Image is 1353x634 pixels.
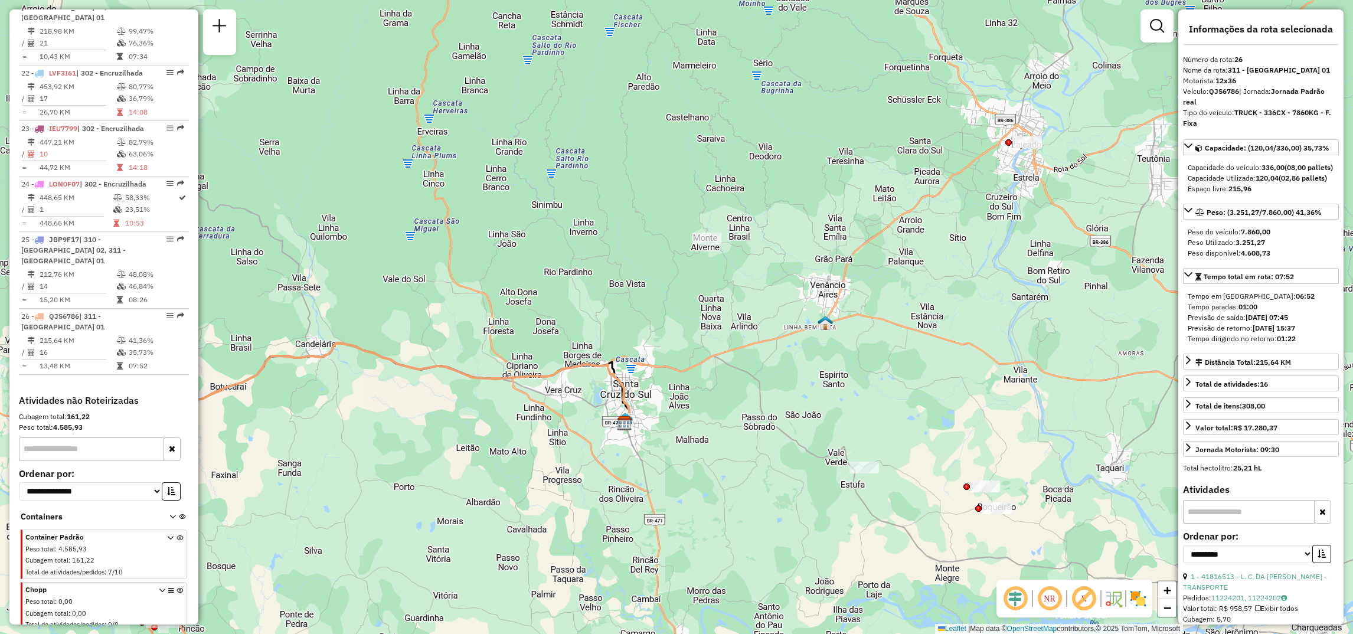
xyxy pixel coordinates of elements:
[25,532,153,543] span: Container Padrão
[1183,572,1327,591] a: 1 - 41816513 - L. C. DA [PERSON_NAME] - TRANSPORTE
[849,462,879,473] div: Atividade não roteirizada - BAR DO FLAVINHO
[39,136,116,148] td: 447,21 KM
[1188,173,1334,184] div: Capacidade Utilizada:
[25,620,104,629] span: Total de atividades/pedidos
[128,269,184,280] td: 48,08%
[21,68,143,77] span: 22 -
[128,162,184,174] td: 14:18
[39,217,113,229] td: 448,65 KM
[76,68,143,77] span: | 302 - Encruzilhada
[166,236,174,243] em: Opções
[39,106,116,118] td: 26,70 KM
[168,587,174,632] i: Opções
[166,180,174,187] em: Opções
[28,271,35,278] i: Distância Total
[617,412,633,427] img: Santa Cruz FAD
[177,312,184,319] em: Rota exportada
[21,294,27,306] td: =
[128,280,184,292] td: 46,84%
[21,235,126,265] span: 25 -
[128,25,184,37] td: 99,47%
[25,584,153,595] span: Chopp
[128,148,184,160] td: 63,06%
[1183,286,1339,349] div: Tempo total em rota: 07:52
[128,93,184,104] td: 36,79%
[117,40,126,47] i: % de utilização da cubagem
[1281,594,1287,602] i: Observações
[125,192,178,204] td: 58,33%
[970,481,1000,492] div: Atividade não roteirizada - LUCIANA DOS SANTOS C
[113,194,122,201] i: % de utilização do peso
[117,53,123,60] i: Tempo total em rota
[1188,162,1334,173] div: Capacidade do veículo:
[1164,583,1171,597] span: +
[128,136,184,148] td: 82,79%
[166,312,174,319] em: Opções
[117,349,126,356] i: % de utilização da cubagem
[128,51,184,63] td: 07:34
[1158,581,1176,599] a: Zoom in
[21,312,104,331] span: 26 -
[162,482,181,501] button: Ordem crescente
[1183,24,1339,35] h4: Informações da rota selecionada
[117,83,126,90] i: % de utilização do peso
[1260,380,1268,388] strong: 16
[117,109,123,116] i: Tempo total em rota
[28,337,35,344] i: Distância Total
[117,28,126,35] i: % de utilização do peso
[1204,272,1294,281] span: Tempo total em rota: 07:52
[72,609,86,617] span: 0,00
[117,95,126,102] i: % de utilização da cubagem
[1183,529,1339,543] label: Ordenar por:
[1183,354,1339,370] a: Distância Total:215,64 KM
[39,162,116,174] td: 44,72 KM
[25,556,68,564] span: Cubagem total
[21,148,27,160] td: /
[21,511,154,523] span: Containers
[39,335,116,347] td: 215,64 KM
[1234,55,1243,64] strong: 26
[1183,419,1339,435] a: Valor total:R$ 17.280,37
[1188,312,1334,323] div: Previsão de saída:
[1183,158,1339,199] div: Capacidade: (120,04/336,00) 35,73%
[21,37,27,49] td: /
[1183,463,1339,473] div: Total hectolitro:
[39,204,113,215] td: 1
[117,139,126,146] i: % de utilização do peso
[1104,589,1123,608] img: Fluxo de ruas
[166,69,174,76] em: Opções
[1241,249,1270,257] strong: 4.608,73
[1070,584,1098,613] span: Exibir rótulo
[21,106,27,118] td: =
[1183,484,1339,495] h4: Atividades
[125,217,178,229] td: 10:53
[25,597,55,606] span: Peso total
[1183,204,1339,220] a: Peso: (3.251,27/7.860,00) 41,36%
[128,347,184,358] td: 35,73%
[28,194,35,201] i: Distância Total
[1188,237,1334,248] div: Peso Utilizado:
[49,124,77,133] span: IEU7799
[208,14,231,41] a: Nova sessão e pesquisa
[28,283,35,290] i: Total de Atividades
[1183,54,1339,65] div: Número da rota:
[1296,292,1315,300] strong: 06:52
[177,236,184,243] em: Rota exportada
[58,545,87,553] span: 4.585,93
[1242,401,1265,410] strong: 308,00
[1279,174,1327,182] strong: (02,86 pallets)
[39,347,116,358] td: 16
[39,192,113,204] td: 448,65 KM
[1164,600,1171,615] span: −
[1253,323,1295,332] strong: [DATE] 15:37
[1183,268,1339,284] a: Tempo total em rota: 07:52
[1238,302,1257,311] strong: 01:00
[1188,334,1334,344] div: Tempo dirigindo no retorno:
[938,625,966,633] a: Leaflet
[1312,545,1331,563] button: Ordem crescente
[1183,65,1339,76] div: Nome da rota:
[1255,604,1298,613] span: Exibir todos
[28,28,35,35] i: Distância Total
[21,179,146,188] span: 24 -
[19,466,189,481] label: Ordenar por:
